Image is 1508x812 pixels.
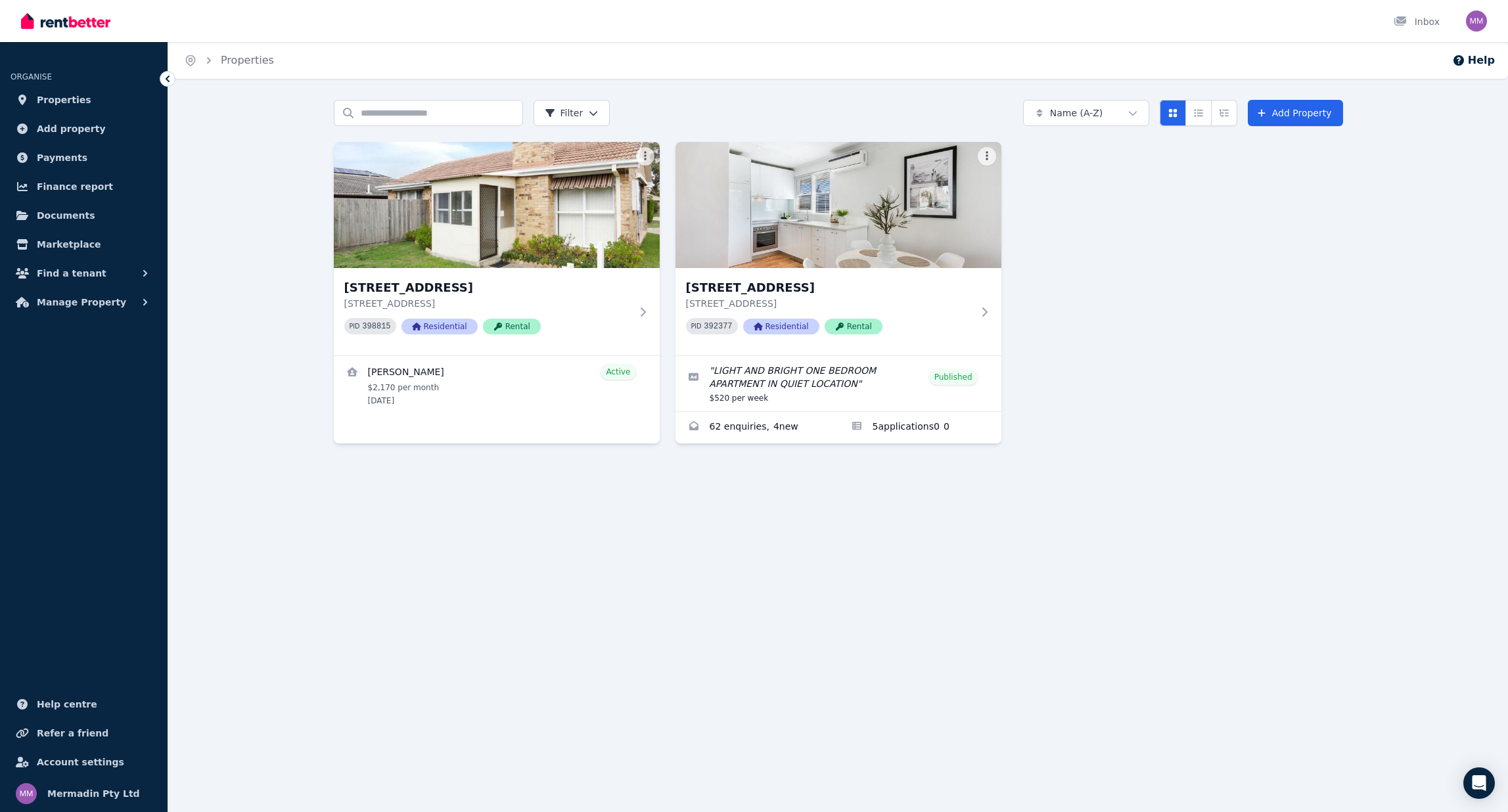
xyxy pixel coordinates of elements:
[636,147,654,166] button: More options
[1185,100,1212,126] button: Compact list view
[37,179,113,194] span: Finance report
[21,11,110,31] img: RentBetter
[221,54,274,66] a: Properties
[1050,106,1103,120] span: Name (A-Z)
[37,208,95,223] span: Documents
[11,691,157,717] a: Help centre
[37,696,97,712] span: Help centre
[16,783,37,804] img: Mermadin Pty Ltd
[11,231,157,258] a: Marketplace
[545,106,583,120] span: Filter
[334,142,660,355] a: 1/28 Moodemere St, Noble Park[STREET_ADDRESS][STREET_ADDRESS]PID 398815ResidentialRental
[825,319,882,334] span: Rental
[11,116,157,142] a: Add property
[1463,767,1495,799] div: Open Intercom Messenger
[334,142,660,268] img: 1/28 Moodemere St, Noble Park
[1466,11,1487,32] img: Mermadin Pty Ltd
[11,260,157,286] button: Find a tenant
[704,322,732,331] code: 392377
[978,147,996,166] button: More options
[675,142,1001,268] img: 5/223 Esplanade E, Port Melbourne
[344,297,631,310] p: [STREET_ADDRESS]
[686,297,972,310] p: [STREET_ADDRESS]
[1394,15,1440,28] div: Inbox
[401,319,478,334] span: Residential
[344,279,631,297] h3: [STREET_ADDRESS]
[11,749,157,775] a: Account settings
[534,100,610,126] button: Filter
[37,294,126,310] span: Manage Property
[47,786,140,801] span: Mermadin Pty Ltd
[11,289,157,315] button: Manage Property
[11,202,157,229] a: Documents
[350,323,360,330] small: PID
[334,356,660,414] a: View details for Sean Coates
[37,265,106,281] span: Find a tenant
[1452,53,1495,68] button: Help
[11,145,157,171] a: Payments
[37,725,108,741] span: Refer a friend
[168,42,290,79] nav: Breadcrumb
[1248,100,1343,126] a: Add Property
[838,412,1001,443] a: Applications for 5/223 Esplanade E, Port Melbourne
[743,319,819,334] span: Residential
[37,237,101,252] span: Marketplace
[11,87,157,113] a: Properties
[1160,100,1186,126] button: Card view
[11,72,52,81] span: ORGANISE
[37,150,87,166] span: Payments
[1211,100,1237,126] button: Expanded list view
[37,121,106,137] span: Add property
[362,322,390,331] code: 398815
[691,323,702,330] small: PID
[1160,100,1237,126] div: View options
[675,142,1001,355] a: 5/223 Esplanade E, Port Melbourne[STREET_ADDRESS][STREET_ADDRESS]PID 392377ResidentialRental
[686,279,972,297] h3: [STREET_ADDRESS]
[11,173,157,200] a: Finance report
[675,356,1001,411] a: Edit listing: LIGHT AND BRIGHT ONE BEDROOM APARTMENT IN QUIET LOCATION
[11,720,157,746] a: Refer a friend
[1023,100,1149,126] button: Name (A-Z)
[675,412,838,443] a: Enquiries for 5/223 Esplanade E, Port Melbourne
[37,754,124,770] span: Account settings
[37,92,91,108] span: Properties
[483,319,541,334] span: Rental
